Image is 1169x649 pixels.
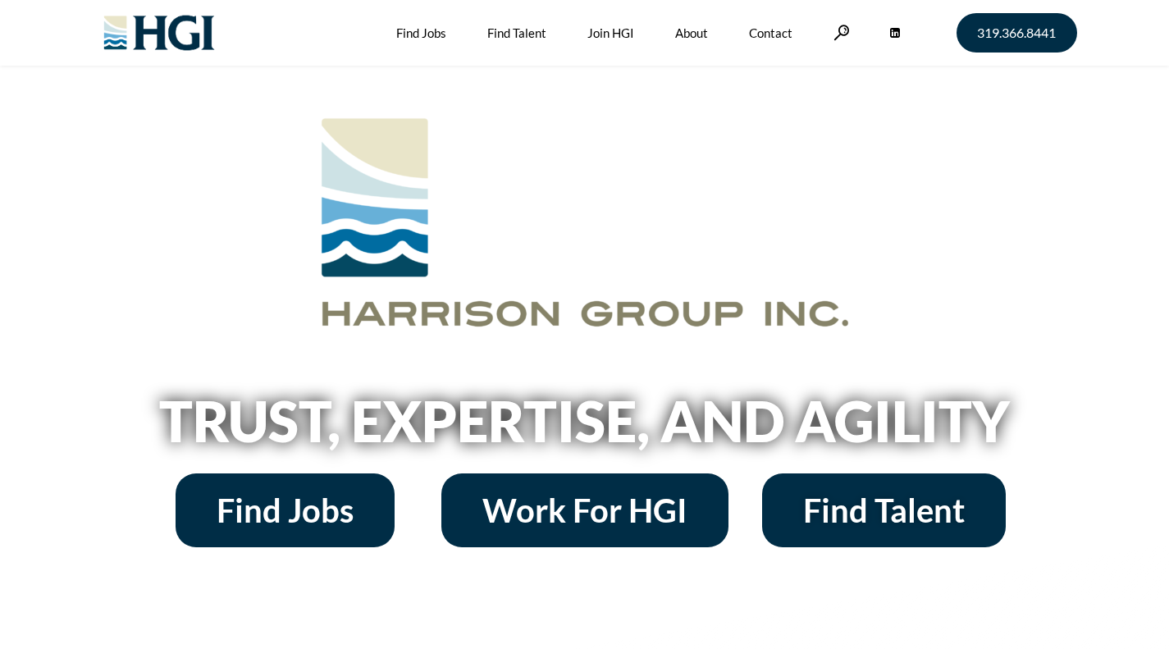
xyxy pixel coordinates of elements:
span: Work For HGI [482,494,687,527]
span: Find Talent [803,494,965,527]
h2: Trust, Expertise, and Agility [117,393,1053,449]
a: Find Talent [762,473,1006,547]
a: 319.366.8441 [957,13,1077,53]
a: Search [833,25,850,40]
a: Work For HGI [441,473,728,547]
span: Find Jobs [217,494,354,527]
span: 319.366.8441 [977,26,1056,39]
a: Find Jobs [176,473,395,547]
